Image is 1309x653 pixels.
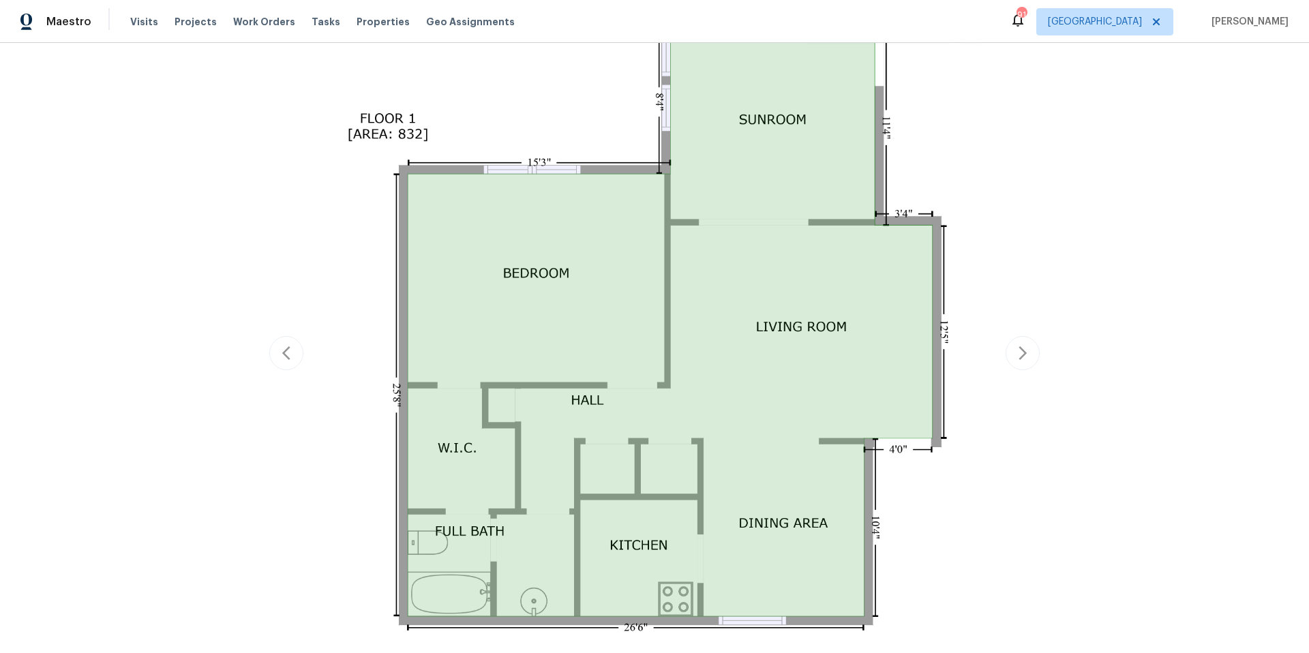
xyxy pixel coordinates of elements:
[312,17,340,27] span: Tasks
[233,15,295,29] span: Work Orders
[46,15,91,29] span: Maestro
[357,15,410,29] span: Properties
[175,15,217,29] span: Projects
[1017,8,1026,22] div: 91
[426,15,515,29] span: Geo Assignments
[130,15,158,29] span: Visits
[1048,15,1142,29] span: [GEOGRAPHIC_DATA]
[1206,15,1289,29] span: [PERSON_NAME]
